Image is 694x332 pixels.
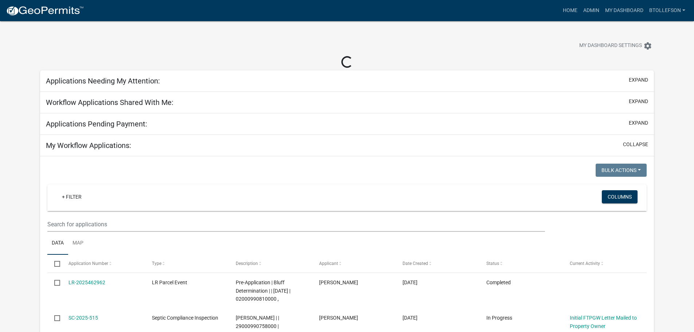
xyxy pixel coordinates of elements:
[47,232,68,255] a: Data
[403,315,417,321] span: 08/06/2025
[596,164,647,177] button: Bulk Actions
[145,255,228,272] datatable-header-cell: Type
[403,280,417,285] span: 08/12/2025
[479,255,563,272] datatable-header-cell: Status
[152,315,218,321] span: Septic Compliance Inspection
[396,255,479,272] datatable-header-cell: Date Created
[643,42,652,50] i: settings
[319,315,358,321] span: Brittany Tollefson
[319,280,358,285] span: Brittany Tollefson
[629,119,648,127] button: expand
[629,76,648,84] button: expand
[46,120,147,128] h5: Applications Pending Payment:
[629,98,648,105] button: expand
[580,4,602,17] a: Admin
[68,280,105,285] a: LR-2025462962
[486,261,499,266] span: Status
[152,261,161,266] span: Type
[570,315,637,329] a: Initial FTPGW Letter Mailed to Property Owner
[486,280,511,285] span: Completed
[152,280,187,285] span: LR Parcel Event
[403,261,428,266] span: Date Created
[68,261,108,266] span: Application Number
[623,141,648,148] button: collapse
[573,39,658,53] button: My Dashboard Settingssettings
[312,255,396,272] datatable-header-cell: Applicant
[560,4,580,17] a: Home
[579,42,642,50] span: My Dashboard Settings
[646,4,688,17] a: btollefson
[47,217,545,232] input: Search for applications
[236,280,290,302] span: Pre-Application | Bluff Determination | | 08/07/2025 | 02000990810000 ,
[563,255,646,272] datatable-header-cell: Current Activity
[602,190,638,203] button: Columns
[570,261,600,266] span: Current Activity
[319,261,338,266] span: Applicant
[228,255,312,272] datatable-header-cell: Description
[62,255,145,272] datatable-header-cell: Application Number
[602,4,646,17] a: My Dashboard
[46,98,173,107] h5: Workflow Applications Shared With Me:
[47,255,61,272] datatable-header-cell: Select
[68,315,98,321] a: SC-2025-515
[46,141,131,150] h5: My Workflow Applications:
[486,315,512,321] span: In Progress
[46,77,160,85] h5: Applications Needing My Attention:
[236,261,258,266] span: Description
[56,190,87,203] a: + Filter
[68,232,88,255] a: Map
